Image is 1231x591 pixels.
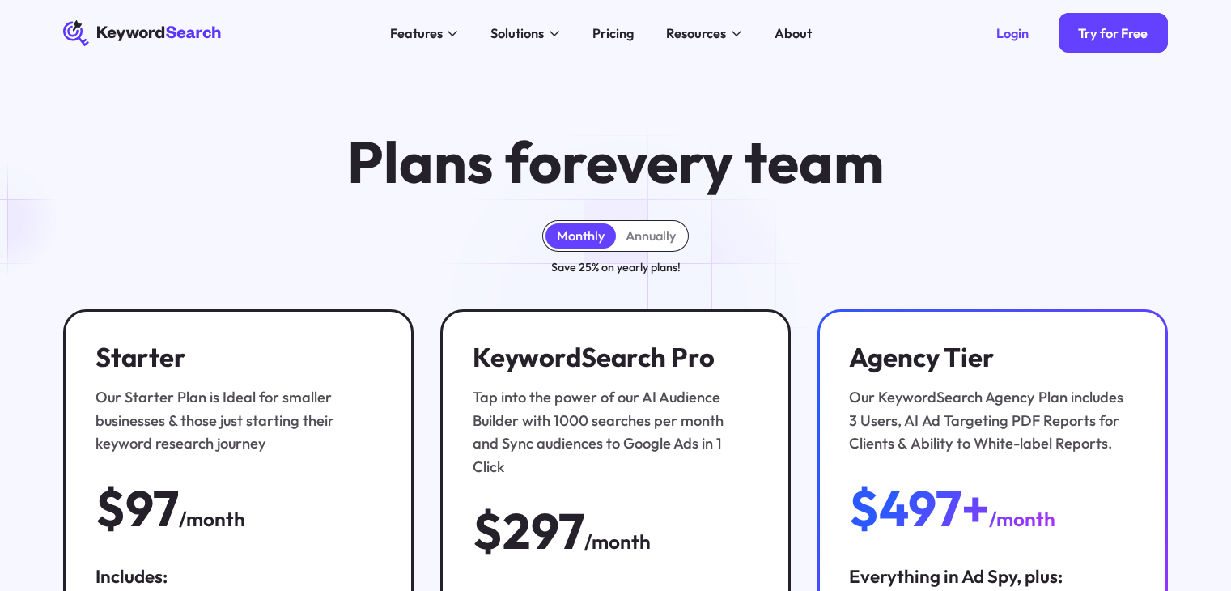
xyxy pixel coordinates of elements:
[1078,25,1148,41] div: Try for Free
[179,504,245,534] div: /month
[473,386,750,479] div: Tap into the power of our AI Audience Builder with 1000 searches per month and Sync audiences to ...
[586,125,884,198] span: every team
[775,23,812,44] div: About
[347,132,884,193] h1: Plans for
[764,20,821,47] a: About
[849,342,1127,373] h3: Agency Tier
[989,504,1055,534] div: /month
[584,526,651,557] div: /month
[473,342,750,373] h3: KeywordSearch Pro
[666,23,726,44] div: Resources
[582,20,643,47] a: Pricing
[626,227,676,244] div: Annually
[96,564,381,589] div: Includes:
[1059,13,1168,53] a: Try for Free
[996,25,1029,41] div: Login
[592,23,634,44] div: Pricing
[849,386,1127,456] div: Our KeywordSearch Agency Plan includes 3 Users, AI Ad Targeting PDF Reports for Clients & Ability...
[96,483,179,535] div: $97
[490,23,544,44] div: Solutions
[473,505,584,558] div: $297
[390,23,443,44] div: Features
[976,13,1048,53] a: Login
[96,386,373,456] div: Our Starter Plan is Ideal for smaller businesses & those just starting their keyword research jou...
[96,342,373,373] h3: Starter
[849,564,1135,589] div: Everything in Ad Spy, plus:
[849,483,989,535] div: $497+
[551,258,681,276] div: Save 25% on yearly plans!
[557,227,605,244] div: Monthly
